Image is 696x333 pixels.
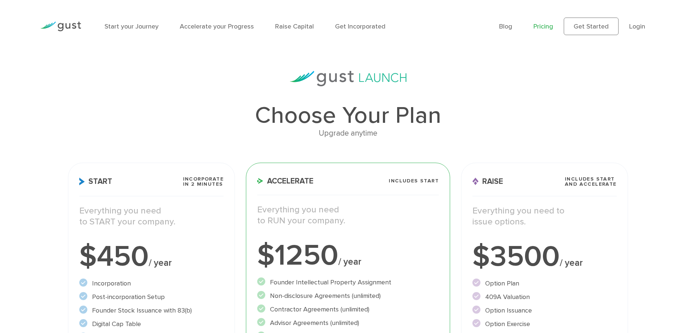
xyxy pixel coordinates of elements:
[257,291,439,301] li: Non-disclosure Agreements (unlimited)
[68,104,628,127] h1: Choose Your Plan
[290,71,407,86] img: gust-launch-logos.svg
[180,23,254,30] a: Accelerate your Progress
[149,257,172,268] span: / year
[472,306,617,315] li: Option Issuance
[257,204,439,226] p: Everything you need to RUN your company.
[79,319,224,329] li: Digital Cap Table
[79,242,224,271] div: $450
[499,23,512,30] a: Blog
[472,178,479,185] img: Raise Icon
[257,177,313,185] span: Accelerate
[79,306,224,315] li: Founder Stock Issuance with 83(b)
[79,178,85,185] img: Start Icon X2
[183,177,224,187] span: Incorporate in 2 Minutes
[472,178,503,185] span: Raise
[533,23,553,30] a: Pricing
[257,277,439,287] li: Founder Intellectual Property Assignment
[40,22,81,31] img: Gust Logo
[275,23,314,30] a: Raise Capital
[472,205,617,227] p: Everything you need to issue options.
[560,257,583,268] span: / year
[389,178,439,183] span: Includes START
[68,127,628,140] div: Upgrade anytime
[472,292,617,302] li: 409A Valuation
[565,177,617,187] span: Includes START and ACCELERATE
[79,292,224,302] li: Post-incorporation Setup
[629,23,645,30] a: Login
[257,304,439,314] li: Contractor Agreements (unlimited)
[338,256,361,267] span: / year
[79,178,112,185] span: Start
[564,18,619,35] a: Get Started
[257,178,263,184] img: Accelerate Icon
[472,242,617,271] div: $3500
[104,23,159,30] a: Start your Journey
[472,279,617,288] li: Option Plan
[335,23,385,30] a: Get Incorporated
[257,318,439,328] li: Advisor Agreements (unlimited)
[79,279,224,288] li: Incorporation
[257,241,439,270] div: $1250
[79,205,224,227] p: Everything you need to START your company.
[472,319,617,329] li: Option Exercise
